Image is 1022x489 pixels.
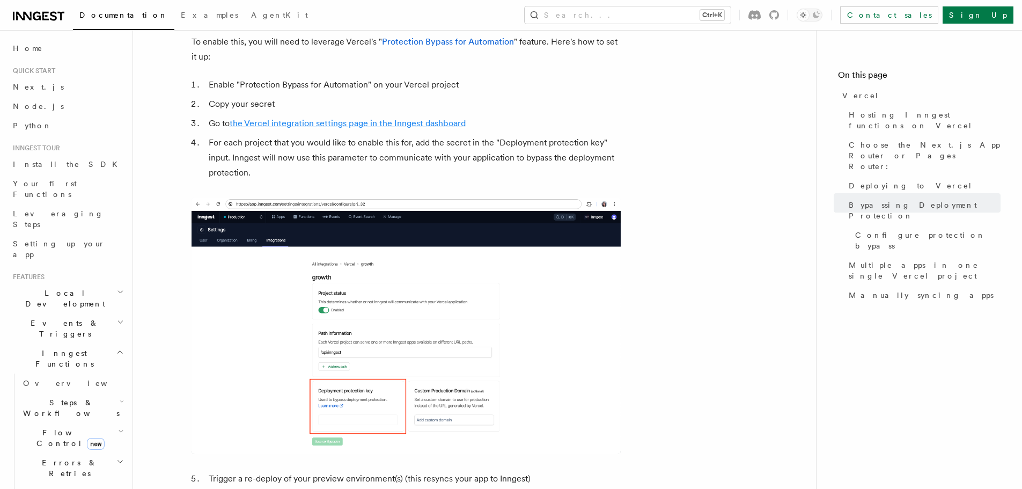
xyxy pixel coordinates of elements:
span: Inngest Functions [9,348,116,369]
a: Hosting Inngest functions on Vercel [844,105,1001,135]
a: Documentation [73,3,174,30]
li: Copy your secret [205,97,621,112]
span: Leveraging Steps [13,209,104,229]
a: Node.js [9,97,126,116]
li: Go to [205,116,621,131]
span: Quick start [9,67,55,75]
button: Toggle dark mode [797,9,822,21]
a: Multiple apps in one single Vercel project [844,256,1001,286]
a: Next.js [9,77,126,97]
a: Your first Functions [9,174,126,204]
a: AgentKit [245,3,314,29]
a: Setting up your app [9,234,126,264]
p: To enable this, you will need to leverage Vercel's " " feature. Here's how to set it up: [192,34,621,64]
button: Inngest Functions [9,344,126,374]
a: Contact sales [840,6,938,24]
button: Local Development [9,283,126,313]
span: Events & Triggers [9,318,117,339]
span: Your first Functions [13,179,77,199]
span: Overview [23,379,134,388]
a: Overview [19,374,126,393]
span: Configure protection bypass [855,230,1001,251]
span: Examples [181,11,238,19]
a: Python [9,116,126,135]
a: Install the SDK [9,155,126,174]
span: Inngest tour [9,144,60,152]
a: Leveraging Steps [9,204,126,234]
span: Manually syncing apps [849,290,994,301]
span: Documentation [79,11,168,19]
a: the Vercel integration settings page in the Inngest dashboard [230,118,466,128]
span: Local Development [9,288,117,309]
span: Vercel [842,90,879,101]
a: Manually syncing apps [844,286,1001,305]
span: AgentKit [251,11,308,19]
a: Bypassing Deployment Protection [844,195,1001,225]
kbd: Ctrl+K [700,10,724,20]
a: Home [9,39,126,58]
span: Deploying to Vercel [849,180,973,191]
a: Configure protection bypass [851,225,1001,256]
span: Install the SDK [13,160,124,169]
span: Errors & Retries [19,457,116,479]
span: Python [13,121,52,130]
a: Examples [174,3,245,29]
li: Trigger a re-deploy of your preview environment(s) (this resyncs your app to Inngest) [205,471,621,486]
span: Flow Control [19,427,118,449]
span: Steps & Workflows [19,397,120,419]
h4: On this page [838,69,1001,86]
button: Events & Triggers [9,313,126,344]
span: Home [13,43,43,54]
span: Features [9,273,45,281]
button: Errors & Retries [19,453,126,483]
span: new [87,438,105,450]
button: Flow Controlnew [19,423,126,453]
a: Choose the Next.js App Router or Pages Router: [844,135,1001,176]
button: Steps & Workflows [19,393,126,423]
span: Bypassing Deployment Protection [849,200,1001,221]
li: For each project that you would like to enable this for, add the secret in the "Deployment protec... [205,135,621,180]
span: Setting up your app [13,239,105,259]
a: Vercel [838,86,1001,105]
span: Node.js [13,102,64,111]
span: Hosting Inngest functions on Vercel [849,110,1001,131]
span: Next.js [13,83,64,91]
img: A Vercel protection bypass secret added in the Inngest dashboard [192,198,621,454]
span: Choose the Next.js App Router or Pages Router: [849,140,1001,172]
a: Deploying to Vercel [844,176,1001,195]
button: Search...Ctrl+K [525,6,731,24]
li: Enable "Protection Bypass for Automation" on your Vercel project [205,77,621,92]
a: Sign Up [943,6,1013,24]
a: Protection Bypass for Automation [382,37,514,47]
span: Multiple apps in one single Vercel project [849,260,1001,281]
